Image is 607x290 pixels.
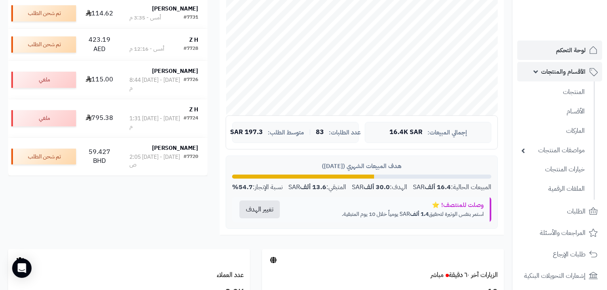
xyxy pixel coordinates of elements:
strong: [PERSON_NAME] [152,67,198,75]
a: الملفات الرقمية [517,180,589,198]
span: 83 [316,129,324,136]
div: تم شحن الطلب [11,36,76,53]
div: الهدف: SAR [352,183,407,192]
td: 115.00 [79,61,120,99]
div: نسبة الإنجاز: [232,183,283,192]
div: المبيعات الحالية: SAR [413,183,491,192]
strong: [PERSON_NAME] [152,144,198,152]
p: استمر بنفس الوتيرة لتحقيق SAR يومياً خلال 10 يوم المتبقية. [293,210,484,218]
strong: 30.0 ألف [364,182,390,192]
a: الطلبات [517,202,602,221]
div: تم شحن الطلب [11,5,76,21]
span: | [309,129,311,135]
span: الأقسام والمنتجات [541,66,586,77]
strong: 16.4 ألف [425,182,451,192]
a: لوحة التحكم [517,41,602,60]
div: [DATE] - [DATE] 2:05 ص [129,153,184,169]
div: ملغي [11,72,76,88]
a: مواصفات المنتجات [517,142,589,159]
span: 197.3 SAR [230,129,263,136]
a: إشعارات التحويلات البنكية [517,266,602,286]
div: #7726 [184,76,198,92]
div: المتبقي: SAR [288,183,346,192]
div: #7724 [184,115,198,131]
strong: 13.6 ألف [300,182,326,192]
td: 59.427 BHD [79,138,120,176]
div: أمس - 3:35 م [129,14,161,22]
td: 423.19 AED [79,29,120,60]
a: المنتجات [517,83,589,101]
strong: 54.7% [232,182,253,192]
div: Open Intercom Messenger [12,258,32,278]
td: 795.38 [79,99,120,137]
div: #7731 [184,14,198,22]
a: الأقسام [517,103,589,120]
a: طلبات الإرجاع [517,245,602,264]
span: إجمالي المبيعات: [427,129,467,136]
a: عدد العملاء [217,270,244,280]
img: logo-2.png [552,22,599,39]
div: #7720 [184,153,198,169]
a: خيارات المنتجات [517,161,589,178]
div: [DATE] - [DATE] 1:31 م [129,115,184,131]
div: أمس - 12:16 م [129,45,164,53]
span: إشعارات التحويلات البنكية [524,270,586,281]
span: عدد الطلبات: [329,129,361,136]
strong: 1.4 ألف [410,210,429,218]
span: 16.4K SAR [389,129,423,136]
div: [DATE] - [DATE] 8:44 م [129,76,184,92]
strong: [PERSON_NAME] [152,4,198,13]
div: هدف المبيعات الشهري ([DATE]) [232,162,491,171]
div: ملغي [11,110,76,126]
span: الطلبات [567,206,586,217]
div: #7728 [184,45,198,53]
span: المراجعات والأسئلة [540,227,586,239]
small: مباشر [431,270,444,280]
a: المراجعات والأسئلة [517,223,602,243]
span: لوحة التحكم [556,45,586,56]
strong: Z H [189,36,198,44]
div: تم شحن الطلب [11,149,76,165]
div: وصلت للمنتصف! ⭐ [293,201,484,209]
button: تغيير الهدف [239,200,280,218]
a: الزيارات آخر ٦٠ دقيقةمباشر [431,270,498,280]
span: طلبات الإرجاع [553,249,586,260]
span: متوسط الطلب: [268,129,304,136]
a: الماركات [517,122,589,140]
strong: Z H [189,105,198,114]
